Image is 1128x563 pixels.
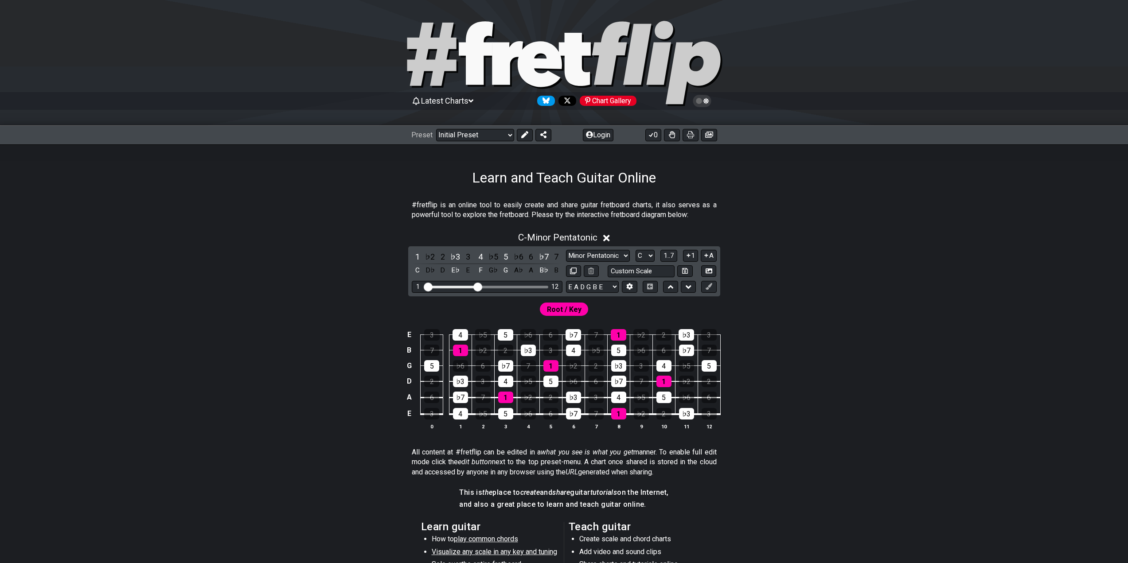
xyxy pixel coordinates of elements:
[521,345,536,356] div: ♭3
[462,264,474,276] div: toggle pitch class
[513,264,524,276] div: toggle pitch class
[449,264,461,276] div: toggle pitch class
[589,408,604,419] div: 7
[656,408,671,419] div: 2
[697,97,707,105] span: Toggle light / dark theme
[424,264,436,276] div: toggle pitch class
[566,360,581,372] div: ♭2
[579,547,706,559] li: Add video and sound clips
[525,264,537,276] div: toggle pitch class
[566,376,581,387] div: ♭6
[498,376,513,387] div: 4
[449,251,461,263] div: toggle scale degree
[679,408,694,419] div: ♭3
[611,360,626,372] div: ♭3
[590,488,617,497] em: tutorials
[550,264,562,276] div: toggle pitch class
[579,534,706,547] li: Create scale and chord charts
[622,281,637,293] button: Edit Tuning
[520,488,540,497] em: create
[589,376,604,387] div: 6
[475,264,486,276] div: toggle pitch class
[538,251,550,263] div: toggle scale degree
[634,392,649,403] div: ♭5
[513,251,524,263] div: toggle scale degree
[543,360,558,372] div: 1
[475,251,486,263] div: toggle scale degree
[701,129,717,141] button: Create image
[679,392,694,403] div: ♭6
[569,522,707,532] h2: Teach guitar
[421,522,560,532] h2: Learn guitar
[702,345,717,356] div: 7
[664,129,680,141] button: Toggle Dexterity for all fretkits
[488,251,499,263] div: toggle scale degree
[543,392,558,403] div: 2
[517,422,539,431] th: 4
[677,265,692,277] button: Store user defined scale
[702,360,717,372] div: 5
[458,458,492,466] em: edit button
[424,329,440,341] div: 3
[566,265,581,277] button: Copy
[498,360,513,372] div: ♭7
[701,265,716,277] button: Create Image
[551,283,558,291] div: 12
[453,329,468,341] div: 4
[494,422,517,431] th: 3
[411,131,433,139] span: Preset
[543,345,558,356] div: 3
[566,345,581,356] div: 4
[404,342,414,358] td: B
[566,392,581,403] div: ♭3
[521,376,536,387] div: ♭5
[538,264,550,276] div: toggle pitch class
[472,422,494,431] th: 2
[634,345,649,356] div: ♭6
[701,329,717,341] div: 3
[562,422,585,431] th: 6
[683,250,698,262] button: 1
[500,264,511,276] div: toggle pitch class
[412,251,423,263] div: toggle scale degree
[656,376,671,387] div: 1
[634,408,649,419] div: ♭2
[404,327,414,343] td: E
[541,448,633,456] em: what you see is what you get
[520,329,536,341] div: ♭6
[476,408,491,419] div: ♭5
[517,129,533,141] button: Edit Preset
[476,376,491,387] div: 3
[432,534,558,547] li: How to
[611,376,626,387] div: ♭7
[424,345,439,356] div: 7
[412,264,423,276] div: toggle pitch class
[645,129,661,141] button: 0
[634,360,649,372] div: 3
[702,392,717,403] div: 6
[453,360,468,372] div: ♭6
[566,281,619,293] select: Tuning
[656,392,671,403] div: 5
[607,422,630,431] th: 8
[424,408,439,419] div: 3
[518,232,597,243] span: C - Minor Pentatonic
[424,251,436,263] div: toggle scale degree
[589,360,604,372] div: 2
[436,129,514,141] select: Preset
[664,252,674,260] span: 1..7
[576,96,636,106] a: #fretflip at Pinterest
[500,251,511,263] div: toggle scale degree
[656,345,671,356] div: 6
[521,408,536,419] div: ♭6
[588,329,604,341] div: 7
[679,345,694,356] div: ♭7
[482,488,492,497] em: the
[498,392,513,403] div: 1
[566,329,581,341] div: ♭7
[656,360,671,372] div: 4
[525,251,537,263] div: toggle scale degree
[424,376,439,387] div: 2
[611,329,626,341] div: 1
[453,345,468,356] div: 1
